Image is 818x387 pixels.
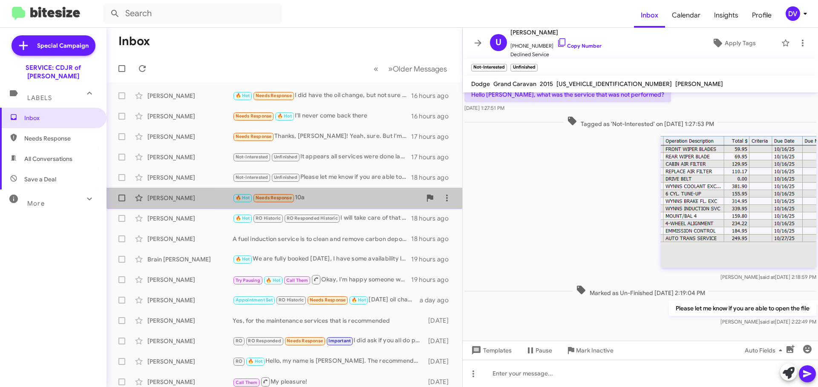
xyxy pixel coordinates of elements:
button: Pause [518,343,559,358]
div: Hello, my name is [PERSON_NAME]. The recommended services are cabin and engine air filter, coolan... [233,356,424,366]
div: Brain [PERSON_NAME] [147,255,233,264]
span: Needs Response [236,134,272,139]
span: [DATE] 1:27:51 PM [464,105,504,111]
span: Not-Interested [236,154,268,160]
span: More [27,200,45,207]
div: A fuel induction service is to clean and remove carbon deposits from the engine's fuel and air in... [233,235,411,243]
div: Okay, I'm happy someone was able to assist you. Have a good day! [233,274,411,285]
nav: Page navigation example [369,60,452,77]
span: Labels [27,94,52,102]
button: Mark Inactive [559,343,620,358]
div: [DATE] oil change [233,295,420,305]
span: Unfinished [274,154,297,160]
button: Previous [369,60,383,77]
div: [PERSON_NAME] [147,214,233,223]
span: Needs Response [24,134,97,143]
span: Declined Service [510,50,602,59]
span: Important [328,338,351,344]
span: Needs Response [256,93,292,98]
span: Unfinished [274,175,297,180]
a: Inbox [634,3,665,28]
div: [PERSON_NAME] [147,112,233,120]
span: Needs Response [287,338,323,344]
input: Search [103,3,282,24]
span: » [388,63,393,74]
span: Call Them [236,380,258,385]
div: [PERSON_NAME] [147,153,233,161]
div: 16 hours ago [411,92,455,100]
span: 🔥 Hot [351,297,366,303]
span: 🔥 Hot [266,278,280,283]
div: [DATE] [424,316,455,325]
span: Pause [536,343,552,358]
div: 17 hours ago [411,153,455,161]
div: a day ago [420,296,455,304]
small: Not-Interested [471,64,507,72]
span: [PERSON_NAME] [DATE] 2:22:49 PM [720,318,816,325]
span: 🔥 Hot [236,93,250,98]
span: Needs Response [256,195,292,201]
div: [PERSON_NAME] [147,275,233,284]
p: Hello [PERSON_NAME], what was the service that was not performed? [464,87,671,102]
div: [PERSON_NAME] [147,194,233,202]
div: [PERSON_NAME] [147,316,233,325]
span: [PERSON_NAME] [DATE] 2:18:59 PM [720,274,816,280]
div: 16 hours ago [411,112,455,120]
div: 18 hours ago [411,235,455,243]
span: Older Messages [393,64,447,74]
div: 19 hours ago [411,275,455,284]
span: Dodge [471,80,490,88]
a: Calendar [665,3,707,28]
div: My pleasure! [233,376,424,387]
span: RO Historic [256,215,281,221]
div: [PERSON_NAME] [147,378,233,386]
div: Thanks, [PERSON_NAME]! Yeah, sure. But I'm a little overwhelmed at the moment. Can that person co... [233,132,411,141]
div: It appears all services were done last visits you are just approaching the time for oil service. [233,152,411,162]
h1: Inbox [118,34,150,48]
span: Try Pausing [236,278,260,283]
div: I'll never come back there [233,111,411,121]
button: Templates [463,343,518,358]
div: [PERSON_NAME] [147,173,233,182]
small: Unfinished [510,64,537,72]
button: Apply Tags [690,35,777,51]
span: Apply Tags [725,35,756,51]
span: Grand Caravan [493,80,536,88]
span: All Conversations [24,155,72,163]
button: Auto Fields [738,343,792,358]
span: Call Them [286,278,308,283]
div: Yes, for the maintenance services that is recommended [233,316,424,325]
a: Profile [745,3,778,28]
span: 🔥 Hot [236,195,250,201]
span: 🔥 Hot [277,113,292,119]
span: Insights [707,3,745,28]
div: Please let me know if you are able to open the file [233,172,411,182]
span: [US_VEHICLE_IDENTIFICATION_NUMBER] [556,80,672,88]
span: [PHONE_NUMBER] [510,37,602,50]
div: I did have the oil change, but not sure about the engine air filter. What is the cost for that se... [233,91,411,100]
span: 🔥 Hot [248,358,262,364]
button: Next [383,60,452,77]
span: Needs Response [236,113,272,119]
div: [DATE] [424,337,455,345]
span: Not-Interested [236,175,268,180]
span: RO Responded Historic [287,215,338,221]
span: Marked as Un-Finished [DATE] 2:19:04 PM [573,285,709,297]
span: 2015 [540,80,553,88]
span: [PERSON_NAME] [510,27,602,37]
span: [PERSON_NAME] [675,80,723,88]
span: said at [760,318,775,325]
div: [PERSON_NAME] [147,132,233,141]
span: Appointment Set [236,297,273,303]
div: [PERSON_NAME] [147,337,233,345]
span: « [374,63,378,74]
div: 10a [233,193,421,203]
span: RO Responded [248,338,281,344]
div: DV [786,6,800,21]
div: I did ask if you all do price match is that something that you do? [233,336,424,346]
div: We are fully booked [DATE], I have some availability left for [DATE]. [233,254,411,264]
div: 18 hours ago [411,173,455,182]
a: Special Campaign [12,35,95,56]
